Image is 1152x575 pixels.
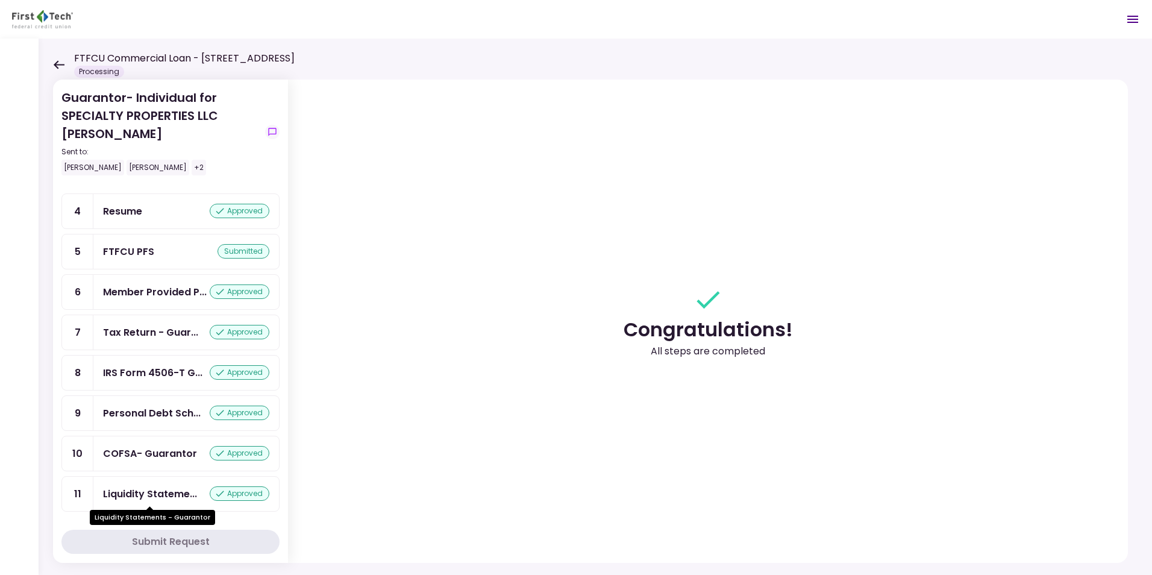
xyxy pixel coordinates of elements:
div: Sent to: [61,146,260,157]
div: Member Provided PFS [103,284,207,300]
a: 4Resumeapproved [61,193,280,229]
div: 8 [62,356,93,390]
div: Guarantor- Individual for SPECIALTY PROPERTIES LLC [PERSON_NAME] [61,89,260,175]
div: +2 [192,160,206,175]
div: Tax Return - Guarantor [103,325,198,340]
div: approved [210,446,269,460]
div: [PERSON_NAME] [61,160,124,175]
div: 5 [62,234,93,269]
div: IRS Form 4506-T Guarantor [103,365,202,380]
div: 10 [62,436,93,471]
div: Submit Request [132,535,210,549]
a: 8IRS Form 4506-T Guarantorapproved [61,355,280,391]
div: 11 [62,477,93,511]
a: 9Personal Debt Scheduleapproved [61,395,280,431]
div: [PERSON_NAME] [127,160,189,175]
button: show-messages [265,125,280,139]
div: approved [210,406,269,420]
div: FTFCU PFS [103,244,154,259]
div: Resume [103,204,142,219]
button: Open menu [1118,5,1147,34]
h1: FTFCU Commercial Loan - [STREET_ADDRESS] [74,51,295,66]
a: 11Liquidity Statements - Guarantorapproved [61,476,280,512]
div: 9 [62,396,93,430]
div: Congratulations! [624,315,793,344]
a: 6Member Provided PFSapproved [61,274,280,310]
div: approved [210,325,269,339]
div: approved [210,486,269,501]
div: approved [210,284,269,299]
div: 6 [62,275,93,309]
img: Partner icon [12,10,73,28]
a: 5FTFCU PFSsubmitted [61,234,280,269]
div: 4 [62,194,93,228]
div: approved [210,204,269,218]
div: All steps are completed [651,344,765,359]
div: Liquidity Statements - Guarantor [90,510,215,525]
div: Processing [74,66,124,78]
div: 7 [62,315,93,350]
div: Liquidity Statements - Guarantor [103,486,197,501]
div: submitted [218,244,269,259]
div: COFSA- Guarantor [103,446,197,461]
button: Submit Request [61,530,280,554]
a: 7Tax Return - Guarantorapproved [61,315,280,350]
div: approved [210,365,269,380]
div: Personal Debt Schedule [103,406,201,421]
a: 10COFSA- Guarantorapproved [61,436,280,471]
